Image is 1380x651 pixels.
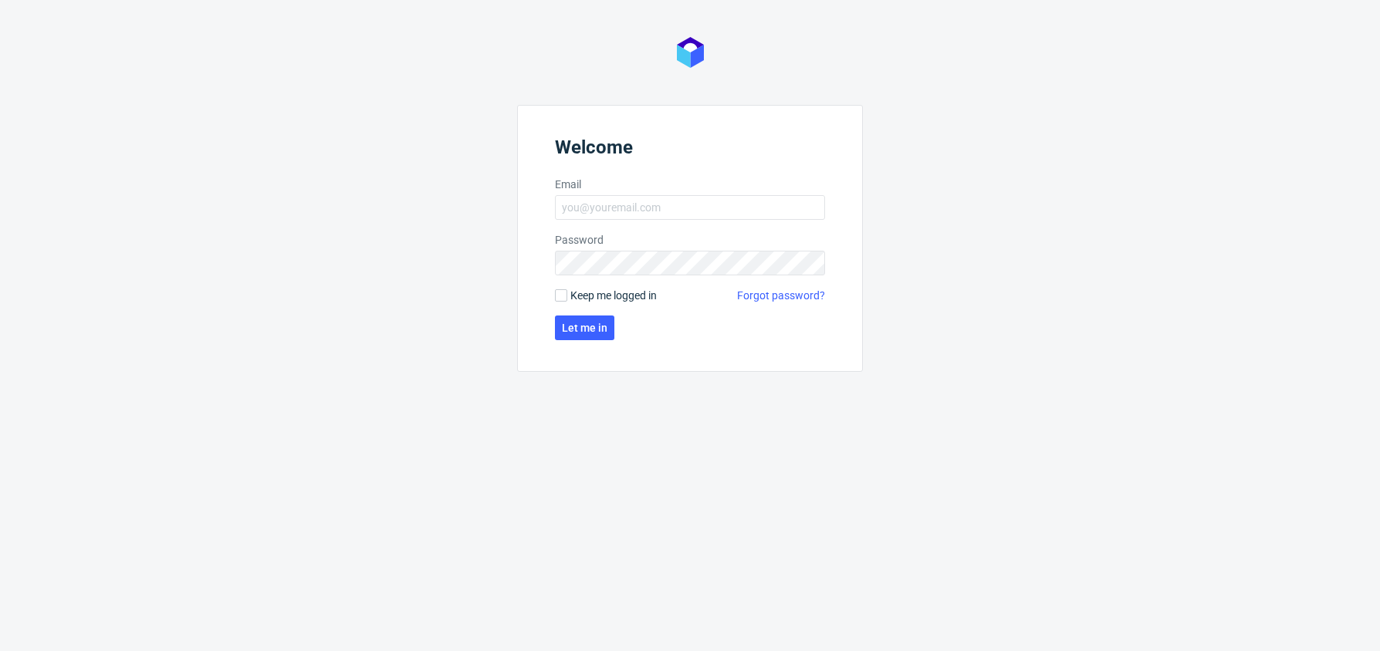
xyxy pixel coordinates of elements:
[562,322,607,333] span: Let me in
[570,288,657,303] span: Keep me logged in
[555,315,614,340] button: Let me in
[555,137,825,164] header: Welcome
[555,195,825,220] input: you@youremail.com
[737,288,825,303] a: Forgot password?
[555,232,825,248] label: Password
[555,177,825,192] label: Email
